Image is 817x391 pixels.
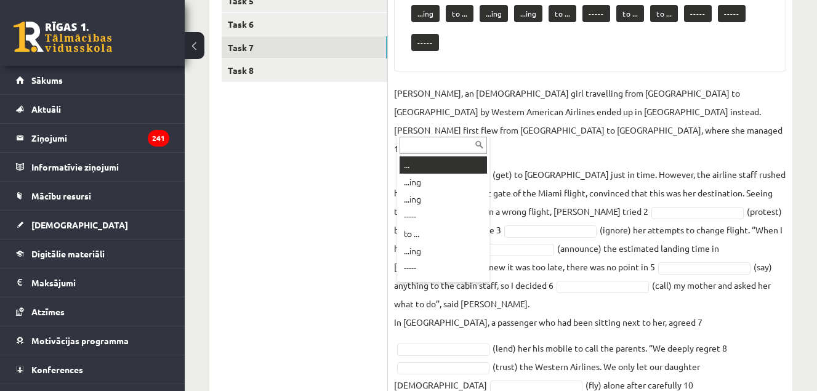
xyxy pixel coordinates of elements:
div: ----- [400,208,487,225]
div: ----- [400,260,487,277]
div: to ... [400,277,487,294]
div: ... [400,156,487,174]
div: ...ing [400,191,487,208]
div: to ... [400,225,487,243]
div: ...ing [400,243,487,260]
div: ...ing [400,174,487,191]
